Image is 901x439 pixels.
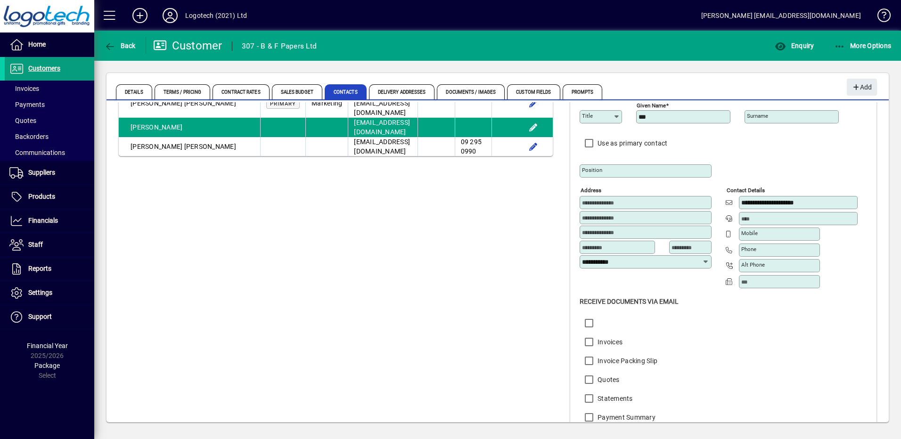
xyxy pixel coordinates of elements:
[637,102,666,109] mat-label: Given name
[596,337,623,347] label: Invoices
[775,42,814,49] span: Enquiry
[772,37,816,54] button: Enquiry
[834,42,892,49] span: More Options
[747,113,768,119] mat-label: Surname
[832,37,894,54] button: More Options
[354,138,410,155] span: [EMAIL_ADDRESS][DOMAIN_NAME]
[461,138,482,155] span: 09 295 0990
[437,84,505,99] span: Documents / Images
[131,123,182,131] span: [PERSON_NAME]
[596,356,657,366] label: Invoice Packing Slip
[369,84,435,99] span: Delivery Addresses
[847,79,877,96] button: Add
[701,8,861,23] div: [PERSON_NAME] [EMAIL_ADDRESS][DOMAIN_NAME]
[741,261,765,268] mat-label: Alt Phone
[102,37,138,54] button: Back
[242,39,317,54] div: 307 - B & F Papers Ltd
[125,7,155,24] button: Add
[28,265,51,272] span: Reports
[184,99,236,107] span: [PERSON_NAME]
[9,133,49,140] span: Backorders
[5,33,94,57] a: Home
[5,209,94,233] a: Financials
[155,84,211,99] span: Terms / Pricing
[153,38,222,53] div: Customer
[9,149,65,156] span: Communications
[870,2,889,33] a: Knowledge Base
[596,375,620,384] label: Quotes
[741,246,756,252] mat-label: Phone
[116,84,152,99] span: Details
[596,138,668,148] label: Use as primary contact
[9,117,36,124] span: Quotes
[507,84,560,99] span: Custom Fields
[852,80,872,95] span: Add
[5,113,94,129] a: Quotes
[94,37,146,54] app-page-header-button: Back
[354,119,410,136] span: [EMAIL_ADDRESS][DOMAIN_NAME]
[5,233,94,257] a: Staff
[28,193,55,200] span: Products
[28,169,55,176] span: Suppliers
[5,81,94,97] a: Invoices
[325,84,367,99] span: Contacts
[28,217,58,224] span: Financials
[28,289,52,296] span: Settings
[563,84,603,99] span: Prompts
[28,41,46,48] span: Home
[28,65,60,72] span: Customers
[5,161,94,185] a: Suppliers
[9,85,39,92] span: Invoices
[34,362,60,369] span: Package
[596,413,655,422] label: Payment Summary
[185,8,247,23] div: Logotech (2021) Ltd
[272,84,322,99] span: Sales Budget
[5,145,94,161] a: Communications
[305,89,348,118] td: Marketing
[354,90,410,116] span: [PERSON_NAME][EMAIL_ADDRESS][DOMAIN_NAME]
[28,241,43,248] span: Staff
[270,101,296,107] span: Primary
[184,143,236,150] span: [PERSON_NAME]
[5,257,94,281] a: Reports
[27,342,68,350] span: Financial Year
[5,97,94,113] a: Payments
[580,298,679,305] span: Receive Documents Via Email
[5,185,94,209] a: Products
[213,84,269,99] span: Contract Rates
[596,394,633,403] label: Statements
[28,313,52,320] span: Support
[5,281,94,305] a: Settings
[582,113,593,119] mat-label: Title
[131,99,182,107] span: [PERSON_NAME]
[131,143,182,150] span: [PERSON_NAME]
[5,305,94,329] a: Support
[741,230,758,236] mat-label: Mobile
[582,167,602,173] mat-label: Position
[104,42,136,49] span: Back
[9,101,45,108] span: Payments
[5,129,94,145] a: Backorders
[155,7,185,24] button: Profile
